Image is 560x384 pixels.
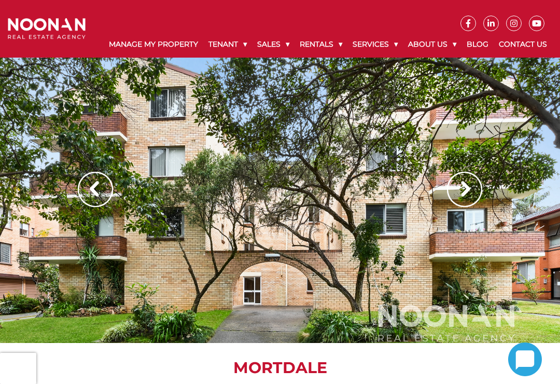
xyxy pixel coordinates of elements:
a: Contact Us [494,31,552,58]
h1: MORTDALE [10,359,550,377]
a: About Us [403,31,461,58]
img: Arrow slider [78,172,113,207]
a: Tenant [203,31,252,58]
a: Sales [252,31,295,58]
a: Manage My Property [104,31,203,58]
a: Services [347,31,403,58]
img: Arrow slider [447,172,482,207]
a: Blog [461,31,494,58]
a: Rentals [295,31,347,58]
img: Noonan Real Estate Agency [8,18,86,40]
